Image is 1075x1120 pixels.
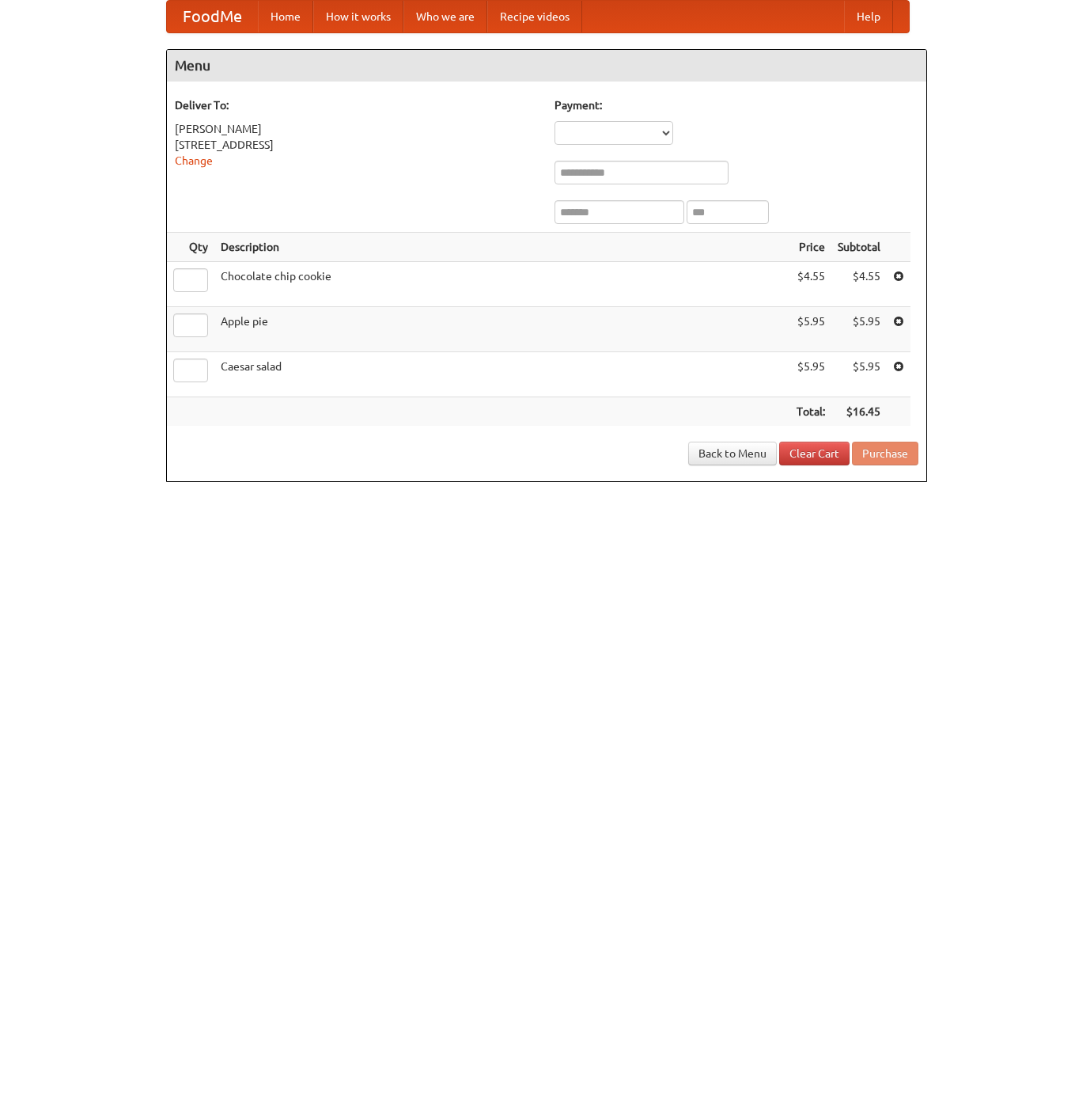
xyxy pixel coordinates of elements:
[175,154,213,167] a: Change
[831,262,887,307] td: $4.55
[790,262,831,307] td: $4.55
[790,397,831,427] th: Total:
[688,442,777,465] a: Back to Menu
[258,1,313,32] a: Home
[214,352,790,397] td: Caesar salad
[831,352,887,397] td: $5.95
[831,307,887,352] td: $5.95
[175,97,539,113] h5: Deliver To:
[214,233,790,262] th: Description
[790,233,831,262] th: Price
[790,352,831,397] td: $5.95
[167,233,214,262] th: Qty
[790,307,831,352] td: $5.95
[175,137,539,153] div: [STREET_ADDRESS]
[214,307,790,352] td: Apple pie
[487,1,582,32] a: Recipe videos
[831,233,887,262] th: Subtotal
[313,1,403,32] a: How it works
[852,442,918,465] button: Purchase
[403,1,487,32] a: Who we are
[779,442,850,465] a: Clear Cart
[555,97,918,113] h5: Payment:
[831,397,887,427] th: $16.45
[167,50,926,82] h4: Menu
[167,1,258,32] a: FoodMe
[214,262,790,307] td: Chocolate chip cookie
[175,121,539,137] div: [PERSON_NAME]
[844,1,893,32] a: Help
